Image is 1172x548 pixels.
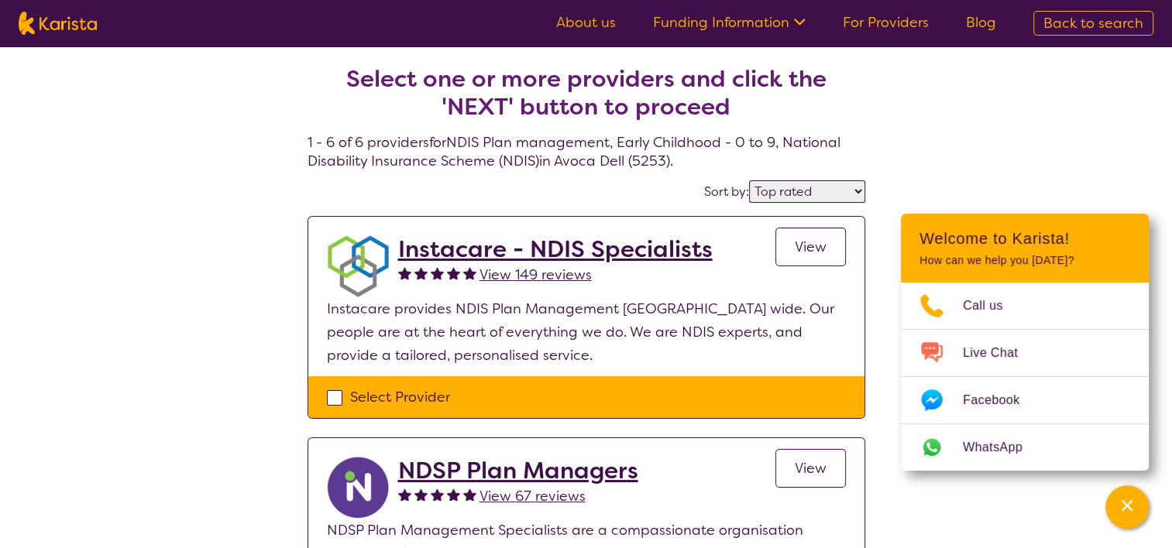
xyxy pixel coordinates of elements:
[901,214,1149,471] div: Channel Menu
[431,488,444,501] img: fullstar
[326,65,847,121] h2: Select one or more providers and click the 'NEXT' button to proceed
[447,266,460,279] img: fullstar
[447,488,460,501] img: fullstar
[1043,14,1143,33] span: Back to search
[327,235,389,297] img: obkhna0zu27zdd4ubuus.png
[795,459,827,478] span: View
[919,229,1130,248] h2: Welcome to Karista!
[327,297,846,367] p: Instacare provides NDIS Plan Management [GEOGRAPHIC_DATA] wide. Our people are at the heart of ev...
[901,283,1149,471] ul: Choose channel
[479,487,586,505] span: View 67 reviews
[479,263,592,286] a: View 149 reviews
[966,13,996,32] a: Blog
[901,424,1149,471] a: Web link opens in a new tab.
[327,457,389,519] img: ryxpuxvt8mh1enfatjpo.png
[463,266,476,279] img: fullstar
[704,183,749,200] label: Sort by:
[775,449,846,488] a: View
[963,389,1038,412] span: Facebook
[414,488,428,501] img: fullstar
[463,488,476,501] img: fullstar
[479,265,592,284] span: View 149 reviews
[1105,485,1149,529] button: Channel Menu
[963,436,1041,459] span: WhatsApp
[1033,11,1153,36] a: Back to search
[398,235,713,263] a: Instacare - NDIS Specialists
[431,266,444,279] img: fullstar
[653,13,806,32] a: Funding Information
[775,228,846,266] a: View
[919,254,1130,267] p: How can we help you [DATE]?
[308,28,865,170] h4: 1 - 6 of 6 providers for NDIS Plan management , Early Childhood - 0 to 9 , National Disability In...
[843,13,929,32] a: For Providers
[398,266,411,279] img: fullstar
[795,238,827,256] span: View
[556,13,616,32] a: About us
[479,485,586,508] a: View 67 reviews
[963,341,1036,365] span: Live Chat
[963,294,1022,317] span: Call us
[414,266,428,279] img: fullstar
[19,12,97,35] img: Karista logo
[398,457,638,485] a: NDSP Plan Managers
[398,488,411,501] img: fullstar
